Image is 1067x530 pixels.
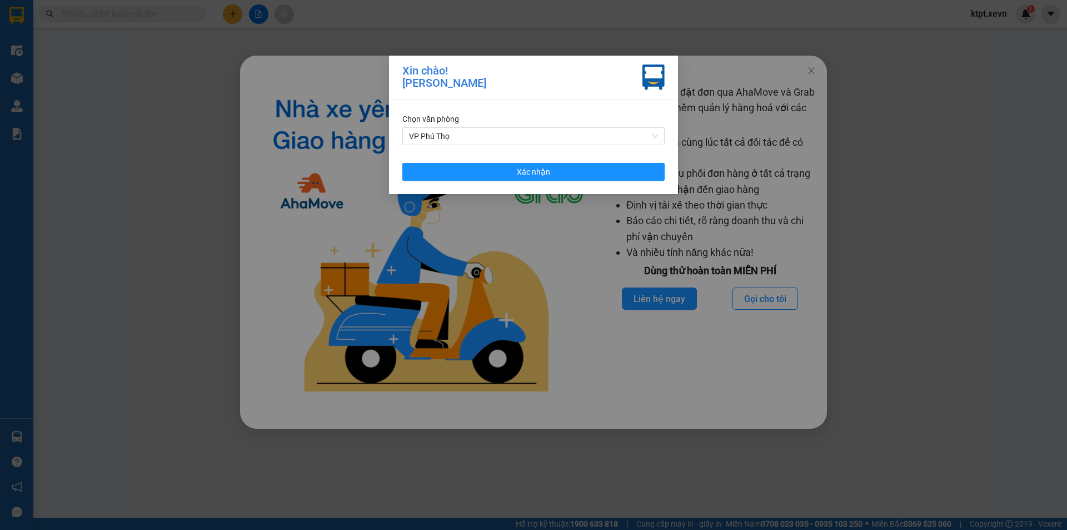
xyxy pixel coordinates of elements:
span: Xác nhận [517,166,550,178]
button: Xác nhận [402,163,665,181]
div: Chọn văn phòng [402,113,665,125]
div: Xin chào! [PERSON_NAME] [402,65,486,90]
img: vxr-icon [642,65,665,90]
span: VP Phú Thọ [409,128,658,145]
